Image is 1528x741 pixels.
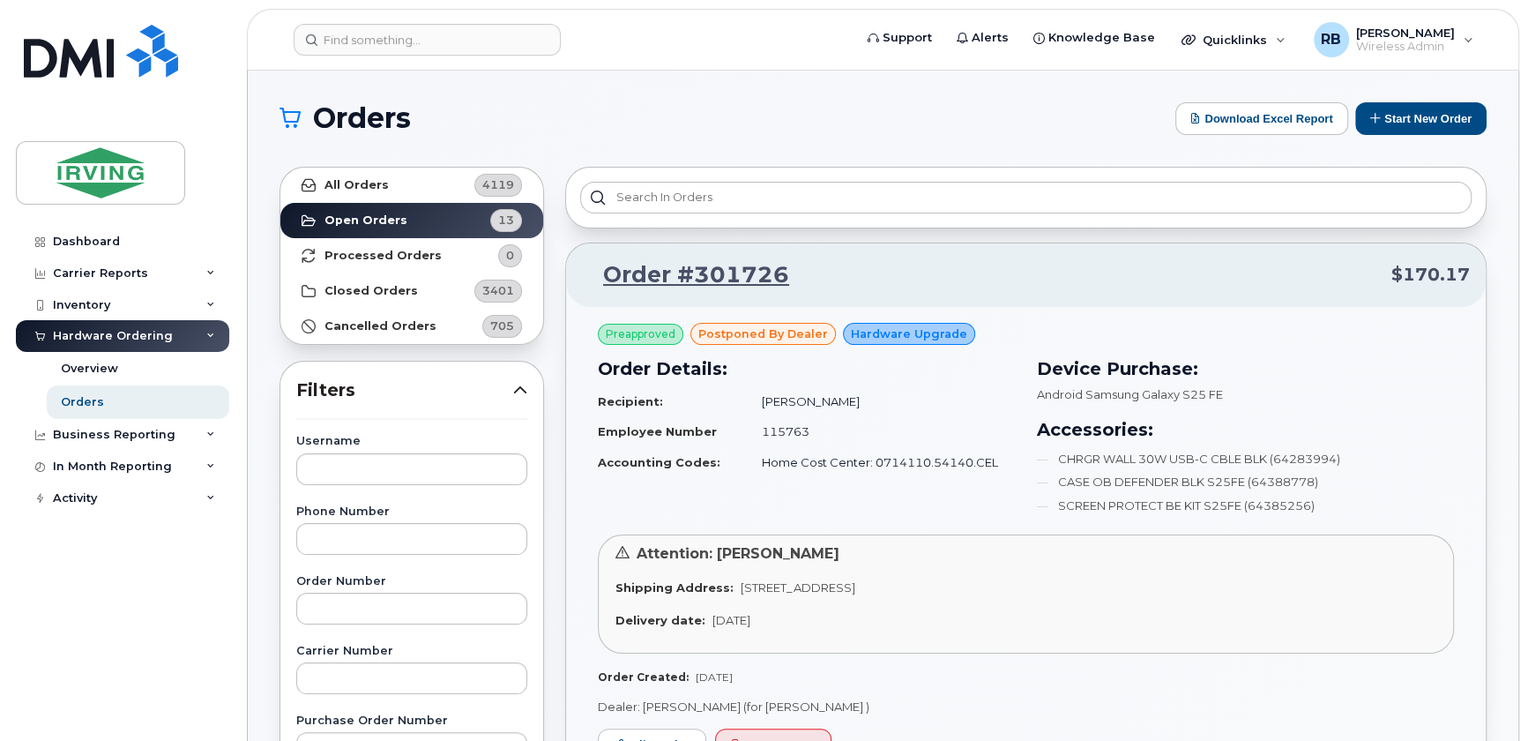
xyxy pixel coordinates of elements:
label: Order Number [296,576,527,588]
strong: Shipping Address: [615,580,734,595]
span: postponed by Dealer [698,326,828,342]
span: Filters [296,378,513,403]
button: Download Excel Report [1175,102,1348,135]
h3: Accessories: [1037,416,1455,443]
strong: Accounting Codes: [598,455,720,469]
strong: Employee Number [598,424,717,438]
span: Android Samsung Galaxy S25 FE [1037,387,1223,401]
strong: Cancelled Orders [324,319,436,333]
span: [DATE] [712,613,750,627]
input: Search in orders [580,182,1472,213]
li: CASE OB DEFENDER BLK S25FE (64388778) [1037,474,1455,490]
td: [PERSON_NAME] [746,386,1016,417]
strong: Recipient: [598,394,663,408]
strong: Closed Orders [324,284,418,298]
li: CHRGR WALL 30W USB-C CBLE BLK (64283994) [1037,451,1455,468]
span: Orders [313,105,411,131]
a: Order #301726 [582,259,789,291]
span: 13 [498,212,514,228]
span: Hardware Upgrade [851,326,967,342]
span: 4119 [482,176,514,193]
strong: All Orders [324,178,389,192]
a: Processed Orders0 [280,238,543,273]
h3: Order Details: [598,356,1016,382]
strong: Processed Orders [324,249,442,263]
span: 0 [506,247,514,264]
label: Purchase Order Number [296,715,527,727]
label: Phone Number [296,506,527,518]
span: [STREET_ADDRESS] [741,580,855,595]
button: Start New Order [1355,102,1487,135]
a: Closed Orders3401 [280,273,543,309]
span: Attention: [PERSON_NAME] [637,545,839,562]
h3: Device Purchase: [1037,356,1455,382]
strong: Open Orders [324,213,407,228]
label: Username [296,436,527,447]
a: Open Orders13 [280,203,543,238]
a: Cancelled Orders705 [280,309,543,344]
span: 705 [490,318,514,334]
td: Home Cost Center: 0714110.54140.CEL [746,447,1016,478]
li: SCREEN PROTECT BE KIT S25FE (64385256) [1037,498,1455,514]
span: Preapproved [606,326,675,342]
span: 3401 [482,282,514,299]
span: [DATE] [696,670,733,684]
strong: Order Created: [598,670,689,684]
a: All Orders4119 [280,168,543,203]
strong: Delivery date: [615,613,705,627]
p: Dealer: [PERSON_NAME] (for [PERSON_NAME] ) [598,699,1454,715]
span: $170.17 [1391,262,1470,288]
label: Carrier Number [296,646,527,657]
td: 115763 [746,416,1016,447]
